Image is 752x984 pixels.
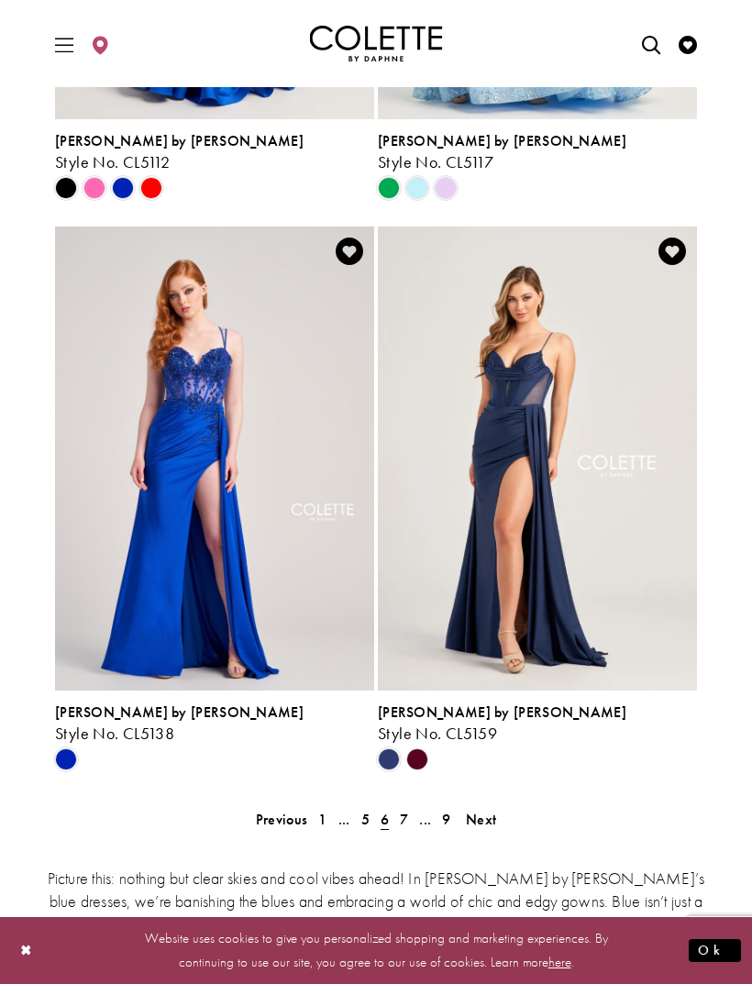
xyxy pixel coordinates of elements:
[406,748,428,770] i: Burgundy
[55,704,374,743] div: Colette by Daphne Style No. CL5138
[55,131,304,150] span: [PERSON_NAME] by [PERSON_NAME]
[378,151,493,172] span: Style No. CL5117
[50,18,78,69] span: Toggle Main Navigation Menu
[406,177,428,199] i: Light Blue
[381,810,389,829] span: 6
[132,925,620,975] p: Website uses cookies to give you personalized shopping and marketing experiences. By continuing t...
[378,704,697,743] div: Colette by Daphne Style No. CL5159
[256,810,307,829] span: Previous
[55,177,77,199] i: Black
[11,934,42,967] button: Close Dialog
[55,133,374,171] div: Colette by Daphne Style No. CL5112
[653,232,691,271] a: Add to Wishlist
[674,18,702,69] a: Visit Wishlist Page
[466,810,496,829] span: Next
[55,227,374,691] a: Visit Colette by Daphne Style No. CL5138 Page
[47,15,119,73] div: Header Menu Left. Buttons: Hamburger menu , Store Locator
[394,806,414,833] a: 7
[310,26,443,62] img: Colette by Daphne
[338,810,350,829] span: ...
[313,806,332,833] a: 1
[361,810,370,829] span: 5
[55,748,77,770] i: Royal Blue
[378,723,497,744] span: Style No. CL5159
[689,939,741,962] button: Submit Dialog
[333,806,356,833] a: ...
[310,26,443,62] a: Colette by Daphne Homepage
[55,702,304,722] span: [PERSON_NAME] by [PERSON_NAME]
[55,151,170,172] span: Style No. CL5112
[378,748,400,770] i: Navy Blue
[378,133,697,171] div: Colette by Daphne Style No. CL5117
[250,806,313,833] a: Prev Page
[637,18,665,69] a: Open Search dialog
[378,177,400,199] i: Emerald
[548,953,571,971] a: here
[55,723,174,744] span: Style No. CL5138
[318,810,326,829] span: 1
[435,177,457,199] i: Lilac
[378,702,626,722] span: [PERSON_NAME] by [PERSON_NAME]
[400,810,408,829] span: 7
[32,867,720,981] p: Picture this: nothing but clear skies and cool vibes ahead! In [PERSON_NAME] by [PERSON_NAME]’s b...
[378,227,697,691] a: Visit Colette by Daphne Style No. CL5159 Page
[442,810,450,829] span: 9
[414,806,437,833] a: ...
[460,806,502,833] a: Next Page
[419,810,431,829] span: ...
[356,806,375,833] a: 5
[330,232,369,271] a: Add to Wishlist
[86,18,114,69] a: Visit Store Locator page
[112,177,134,199] i: Royal Blue
[375,806,394,833] span: Current page
[634,15,706,73] div: Header Menu. Buttons: Search, Wishlist
[83,177,105,199] i: Pink
[378,131,626,150] span: [PERSON_NAME] by [PERSON_NAME]
[140,177,162,199] i: Red
[437,806,456,833] a: 9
